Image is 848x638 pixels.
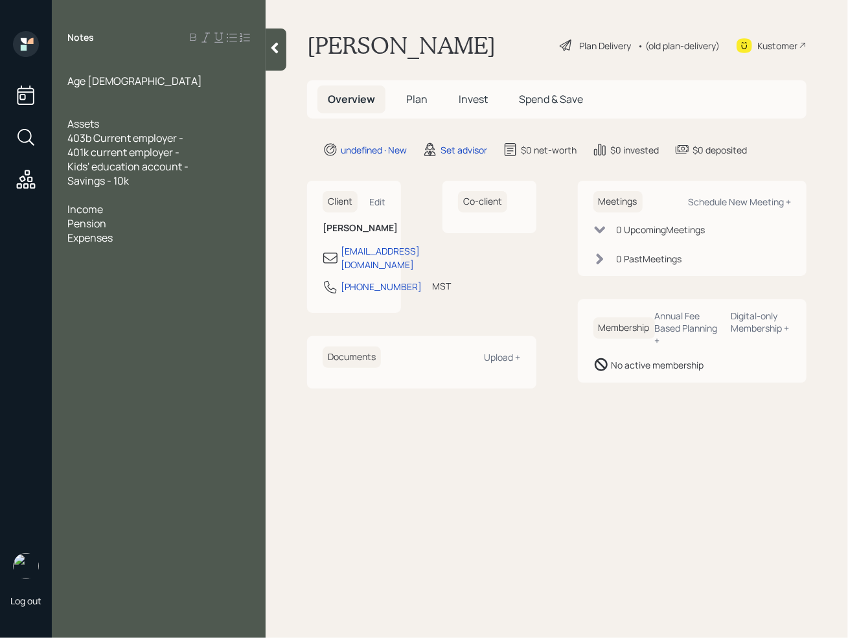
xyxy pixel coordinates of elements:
div: Log out [10,595,41,607]
div: Kustomer [757,39,797,52]
div: $0 deposited [693,143,747,157]
span: Assets [67,117,99,131]
div: undefined · New [341,143,407,157]
span: Age [DEMOGRAPHIC_DATA] [67,74,202,88]
span: 401k current employer - [67,145,179,159]
div: Plan Delivery [579,39,631,52]
span: Spend & Save [519,92,583,106]
div: $0 net-worth [521,143,577,157]
img: retirable_logo.png [13,553,39,579]
div: Schedule New Meeting + [688,196,791,208]
h1: [PERSON_NAME] [307,31,496,60]
span: Income [67,202,103,216]
span: 403b Current employer - [67,131,183,145]
div: [EMAIL_ADDRESS][DOMAIN_NAME] [341,244,420,271]
div: 0 Upcoming Meeting s [617,223,705,236]
div: MST [432,279,451,293]
div: Set advisor [441,143,487,157]
span: Invest [459,92,488,106]
h6: Client [323,191,358,212]
span: Overview [328,92,375,106]
div: [PHONE_NUMBER] [341,280,422,293]
span: Pension [67,216,106,231]
span: Kids' education account - [67,159,189,174]
h6: Documents [323,347,381,368]
div: • (old plan-delivery) [637,39,720,52]
span: Plan [406,92,428,106]
div: Annual Fee Based Planning + [655,310,721,347]
div: Digital-only Membership + [731,310,791,334]
div: Edit [369,196,385,208]
div: Upload + [485,351,521,363]
label: Notes [67,31,94,44]
span: Savings - 10k [67,174,129,188]
h6: Co-client [458,191,507,212]
div: 0 Past Meeting s [617,252,682,266]
span: Expenses [67,231,113,245]
h6: Membership [593,317,655,339]
h6: [PERSON_NAME] [323,223,385,234]
div: $0 invested [610,143,659,157]
div: No active membership [612,358,704,372]
h6: Meetings [593,191,643,212]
